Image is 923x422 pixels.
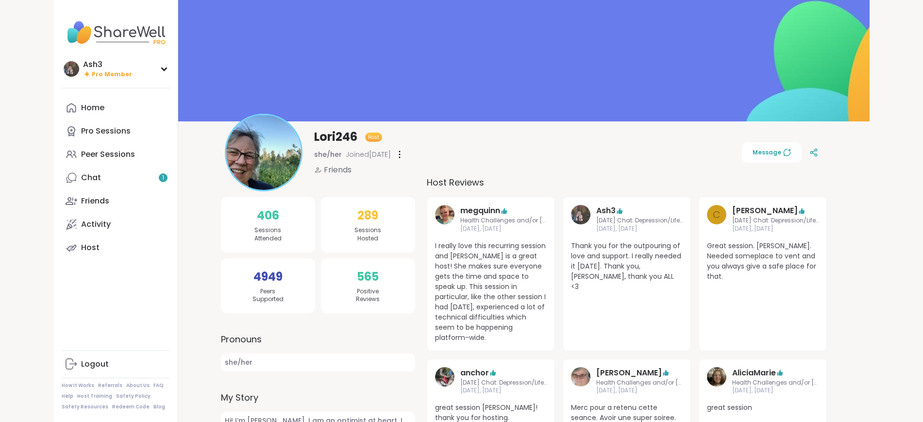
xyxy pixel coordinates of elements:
span: [DATE], [DATE] [460,225,547,233]
a: [PERSON_NAME] [732,205,798,217]
a: AliciaMarie [707,367,726,395]
a: Chat1 [62,166,170,189]
span: Message [753,148,791,157]
span: [DATE], [DATE] [596,225,683,233]
span: great session [707,403,819,413]
span: Friends [324,164,352,176]
a: FAQ [153,382,164,389]
a: Logout [62,353,170,376]
span: Lori246 [314,129,357,145]
span: Host [368,134,379,141]
span: Health Challenges and/or [MEDICAL_DATA] [596,379,683,387]
img: AliciaMarie [707,367,726,387]
div: Ash3 [83,59,132,70]
img: megquinn [435,205,454,224]
span: Sessions Attended [254,226,282,243]
a: Peer Sessions [62,143,170,166]
img: ShareWell Nav Logo [62,16,170,50]
a: Susan [571,367,590,395]
span: [DATE], [DATE] [596,387,683,395]
button: Message [742,142,802,163]
span: Sessions Hosted [354,226,381,243]
a: C [707,205,726,233]
a: Friends [62,189,170,213]
a: About Us [126,382,150,389]
a: Help [62,393,73,400]
a: Activity [62,213,170,236]
span: Health Challenges and/or [MEDICAL_DATA] [732,379,819,387]
a: Host [62,236,170,259]
label: Pronouns [221,333,415,346]
div: Home [81,102,104,113]
a: anchor [460,367,489,379]
img: Lori246 [226,115,301,190]
span: 565 [357,268,379,286]
span: she/her [221,354,415,371]
span: she/her [314,150,342,159]
a: AliciaMarie [732,367,776,379]
div: Peer Sessions [81,149,135,160]
span: Health Challenges and/or [MEDICAL_DATA] [460,217,547,225]
a: Redeem Code [112,404,150,410]
div: Host [81,242,100,253]
span: 1 [162,174,164,182]
a: Safety Resources [62,404,108,410]
span: 289 [357,207,378,224]
img: Ash3 [571,205,590,224]
span: C [713,207,721,222]
span: [DATE] Chat: Depression/Life Challenges [460,379,547,387]
div: Chat [81,172,101,183]
img: anchor [435,367,454,387]
span: [DATE], [DATE] [732,225,819,233]
span: [DATE], [DATE] [732,387,819,395]
a: megquinn [460,205,500,217]
div: Logout [81,359,109,370]
span: I really love this recurring session and [PERSON_NAME] is a great host! She makes sure everyone g... [435,241,547,343]
a: [PERSON_NAME] [596,367,662,379]
span: Great session. [PERSON_NAME]. Needed someplace to vent and you always give a safe place for that. [707,241,819,282]
div: Pro Sessions [81,126,131,136]
span: [DATE] Chat: Depression/Life Challenges [596,217,683,225]
a: Host Training [77,393,112,400]
img: Ash3 [64,61,79,77]
a: Pro Sessions [62,119,170,143]
div: Friends [81,196,109,206]
a: Ash3 [571,205,590,233]
span: Thank you for the outpouring of love and support. I really needed it [DATE]. Thank you, [PERSON_N... [571,241,683,292]
a: Blog [153,404,165,410]
span: 406 [257,207,279,224]
div: Activity [81,219,111,230]
a: Referrals [98,382,122,389]
a: Home [62,96,170,119]
span: [DATE] Chat: Depression/Life Challenges [732,217,819,225]
span: [DATE], [DATE] [460,387,547,395]
a: Ash3 [596,205,616,217]
a: anchor [435,367,454,395]
span: Pro Member [92,70,132,79]
a: Safety Policy [116,393,151,400]
img: Susan [571,367,590,387]
span: Joined [DATE] [346,150,391,159]
span: 4949 [253,268,283,286]
span: Positive Reviews [356,287,380,304]
a: megquinn [435,205,454,233]
a: How It Works [62,382,94,389]
span: Peers Supported [252,287,284,304]
label: My Story [221,391,415,404]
